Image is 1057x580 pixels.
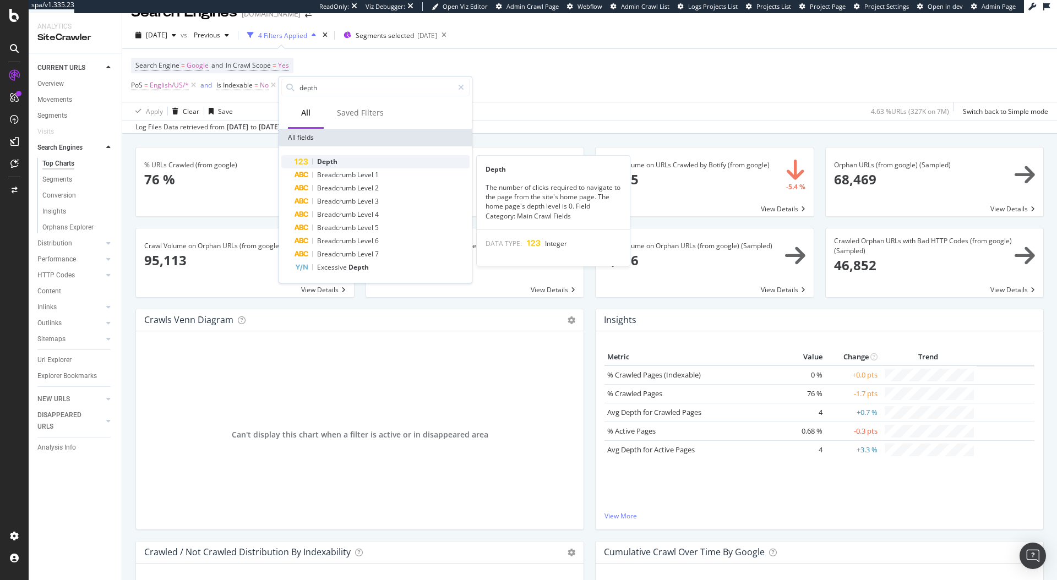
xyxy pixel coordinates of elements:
button: and [200,80,212,90]
div: Sitemaps [37,333,66,345]
span: 7 [375,249,379,259]
i: Options [568,549,575,556]
span: Depth [348,262,369,272]
div: HTTP Codes [37,270,75,281]
span: Admin Crawl Page [506,2,559,10]
div: CURRENT URLS [37,62,85,74]
a: Admin Crawl Page [496,2,559,11]
a: Admin Crawl List [611,2,669,11]
div: Log Files Data retrieved from to [135,122,280,132]
div: SiteCrawler [37,31,113,44]
span: Breadcrumb [317,236,357,245]
h4: Crawls Venn Diagram [144,313,233,327]
span: English/US/* [150,78,189,93]
span: Open in dev [928,2,963,10]
div: Open Intercom Messenger [1020,543,1046,569]
span: 5 [375,223,379,232]
a: Outlinks [37,318,103,329]
button: Clear [168,102,199,120]
button: Save [204,102,233,120]
div: The number of clicks required to navigate to the page from the site's home page. The home page's ... [477,183,630,221]
td: +3.3 % [825,440,880,459]
span: Excessive [317,262,348,272]
a: Avg Depth for Crawled Pages [607,407,701,417]
td: 0.68 % [781,422,825,440]
div: DISAPPEARED URLS [37,409,93,433]
a: Content [37,286,114,297]
div: [DOMAIN_NAME] [242,8,301,19]
span: Level [357,236,375,245]
td: 4 [781,403,825,422]
span: 3 [375,196,379,206]
div: Explorer Bookmarks [37,370,97,382]
div: Distribution [37,238,72,249]
span: DATA TYPE: [486,239,522,248]
div: [DATE] [259,122,280,132]
div: 4.63 % URLs ( 327K on 7M ) [871,107,949,116]
a: Webflow [567,2,602,11]
a: CURRENT URLS [37,62,103,74]
span: Segments selected [356,31,414,40]
span: Level [357,183,375,193]
h4: Insights [604,313,636,327]
div: Viz Debugger: [366,2,405,11]
a: Visits [37,126,65,138]
div: Performance [37,254,76,265]
button: Previous [189,26,233,44]
h4: Cumulative Crawl Over Time by google [604,545,765,560]
div: Apply [146,107,163,116]
div: Analytics [37,22,113,31]
a: Projects List [746,2,791,11]
span: Project Page [810,2,846,10]
span: Level [357,210,375,219]
div: Content [37,286,61,297]
a: Open Viz Editor [432,2,488,11]
div: arrow-right-arrow-left [305,10,312,18]
span: Project Settings [864,2,909,10]
td: -1.7 pts [825,384,880,403]
span: vs [181,30,189,40]
a: Movements [37,94,114,106]
a: Top Charts [42,158,114,169]
span: Level [357,223,375,232]
button: Switch back to Simple mode [958,102,1048,120]
span: Breadcrumb [317,196,357,206]
a: DISAPPEARED URLS [37,409,103,433]
span: Breadcrumb [317,249,357,259]
a: Inlinks [37,302,103,313]
div: Saved Filters [337,107,384,118]
div: Movements [37,94,72,106]
a: % Crawled Pages (Indexable) [607,370,701,380]
div: Conversion [42,190,76,201]
th: Trend [880,349,977,365]
a: Explorer Bookmarks [37,370,114,382]
th: Change [825,349,880,365]
button: 4 Filters Applied [243,26,320,44]
div: Visits [37,126,54,138]
span: Logs Projects List [688,2,738,10]
div: Switch back to Simple mode [963,107,1048,116]
span: = [273,61,276,70]
a: NEW URLS [37,393,103,405]
div: 4 Filters Applied [258,31,307,40]
span: 2025 Aug. 1st [146,30,167,40]
span: and [211,61,223,70]
a: Performance [37,254,103,265]
td: -0.3 pts [825,422,880,440]
a: Admin Page [971,2,1016,11]
span: Breadcrumb [317,183,357,193]
button: Apply [131,102,163,120]
i: Options [568,316,575,324]
span: In Crawl Scope [226,61,271,70]
div: Search Engines [131,3,237,22]
button: [DATE] [131,26,181,44]
span: Breadcrumb [317,210,357,219]
a: Orphans Explorer [42,222,114,233]
div: Insights [42,206,66,217]
span: Search Engine [135,61,179,70]
div: Save [218,107,233,116]
div: Segments [42,174,72,185]
div: Overview [37,78,64,90]
span: Google [187,58,209,73]
h4: Crawled / Not Crawled Distribution By Indexability [144,545,351,560]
